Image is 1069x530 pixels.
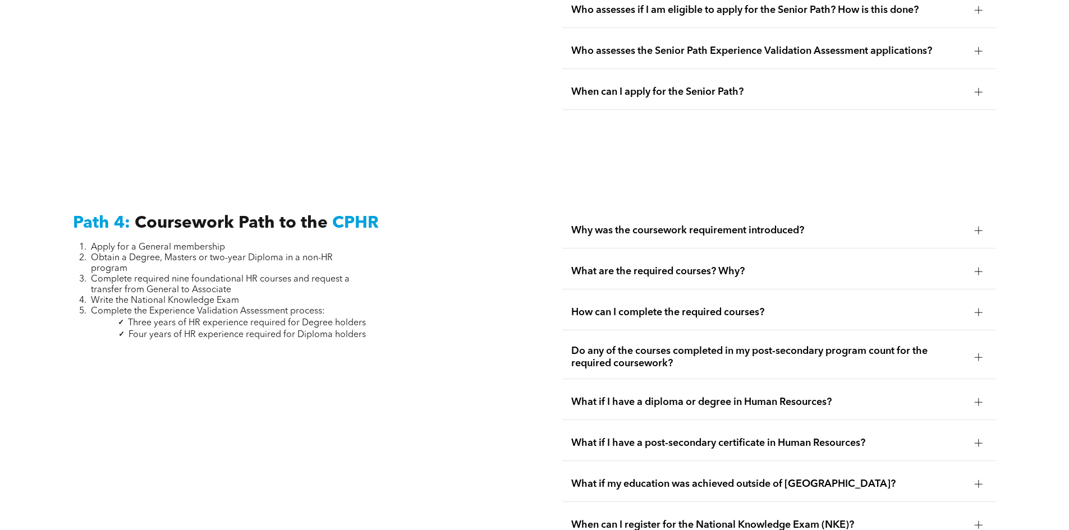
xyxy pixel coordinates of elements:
[571,86,966,98] span: When can I apply for the Senior Path?
[571,306,966,319] span: How can I complete the required courses?
[91,275,350,294] span: Complete required nine foundational HR courses and request a transfer from General to Associate
[129,330,366,339] span: Four years of HR experience required for Diploma holders
[135,215,328,232] span: Coursework Path to the
[73,215,130,232] span: Path 4:
[571,265,966,278] span: What are the required courses? Why?
[571,396,966,408] span: What if I have a diploma or degree in Human Resources?
[128,319,366,328] span: Three years of HR experience required for Degree holders
[571,224,966,237] span: Why was the coursework requirement introduced?
[91,296,239,305] span: Write the National Knowledge Exam
[571,437,966,449] span: What if I have a post-secondary certificate in Human Resources?
[91,254,333,273] span: Obtain a Degree, Masters or two-year Diploma in a non-HR program
[332,215,379,232] span: CPHR
[571,478,966,490] span: What if my education was achieved outside of [GEOGRAPHIC_DATA]?
[91,307,325,316] span: Complete the Experience Validation Assessment process:
[571,345,966,370] span: Do any of the courses completed in my post-secondary program count for the required coursework?
[571,45,966,57] span: Who assesses the Senior Path Experience Validation Assessment applications?
[571,4,966,16] span: Who assesses if I am eligible to apply for the Senior Path? How is this done?
[91,243,225,252] span: Apply for a General membership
